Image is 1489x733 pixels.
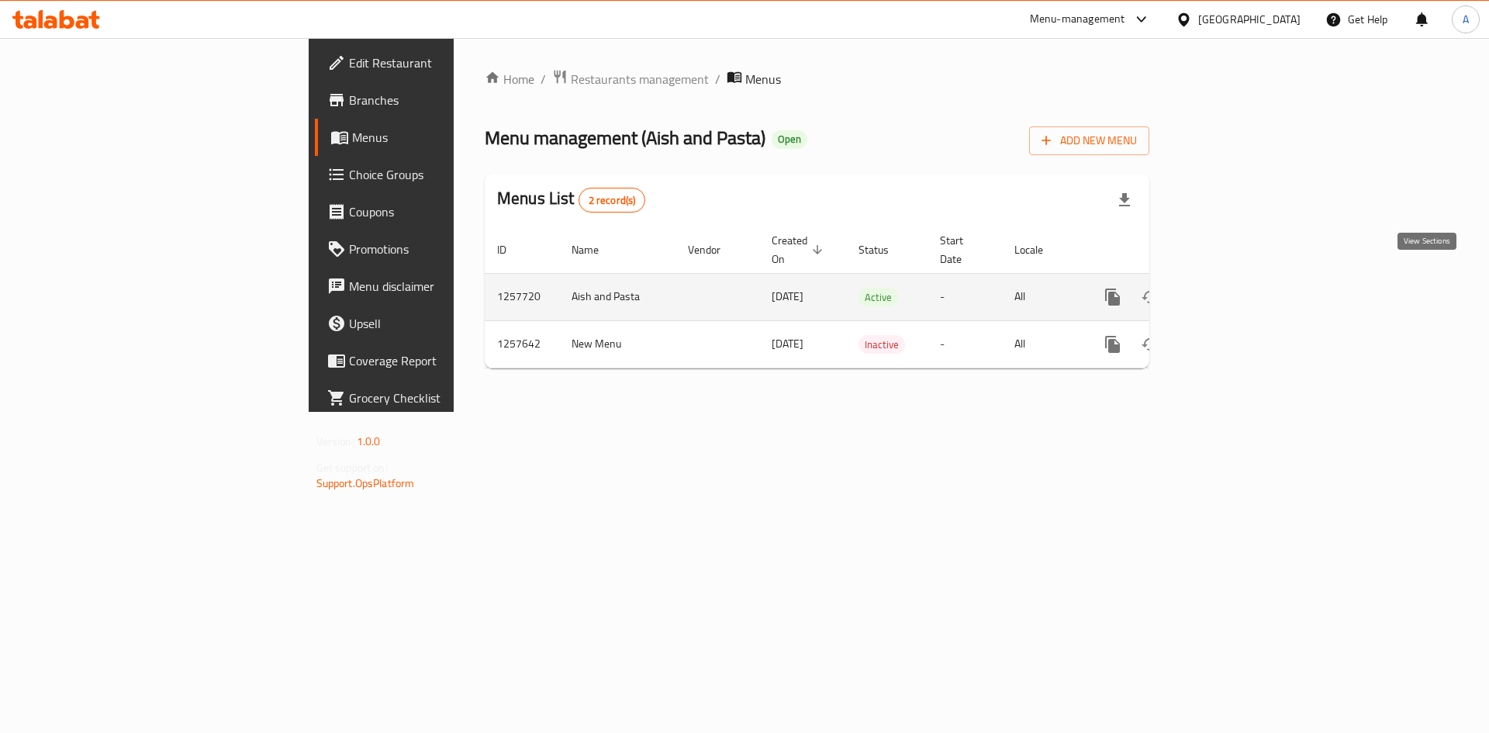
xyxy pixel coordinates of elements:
[349,277,545,296] span: Menu disclaimer
[579,193,645,208] span: 2 record(s)
[315,268,558,305] a: Menu disclaimer
[349,389,545,407] span: Grocery Checklist
[772,133,807,146] span: Open
[859,335,905,354] div: Inactive
[1002,273,1082,320] td: All
[559,320,675,368] td: New Menu
[315,342,558,379] a: Coverage Report
[315,230,558,268] a: Promotions
[688,240,741,259] span: Vendor
[745,70,781,88] span: Menus
[1082,226,1256,274] th: Actions
[1029,126,1149,155] button: Add New Menu
[349,351,545,370] span: Coverage Report
[349,54,545,72] span: Edit Restaurant
[497,187,645,213] h2: Menus List
[349,240,545,258] span: Promotions
[352,128,545,147] span: Menus
[1014,240,1063,259] span: Locale
[940,231,983,268] span: Start Date
[497,240,527,259] span: ID
[485,120,765,155] span: Menu management ( Aish and Pasta )
[772,130,807,149] div: Open
[1094,278,1131,316] button: more
[349,202,545,221] span: Coupons
[1131,278,1169,316] button: Change Status
[772,334,803,354] span: [DATE]
[316,458,388,478] span: Get support on:
[315,379,558,417] a: Grocery Checklist
[315,305,558,342] a: Upsell
[859,289,898,306] span: Active
[1198,11,1301,28] div: [GEOGRAPHIC_DATA]
[552,69,709,89] a: Restaurants management
[579,188,646,213] div: Total records count
[315,193,558,230] a: Coupons
[772,231,827,268] span: Created On
[1030,10,1125,29] div: Menu-management
[349,314,545,333] span: Upsell
[1042,131,1137,150] span: Add New Menu
[485,226,1256,368] table: enhanced table
[315,156,558,193] a: Choice Groups
[571,70,709,88] span: Restaurants management
[1131,326,1169,363] button: Change Status
[928,320,1002,368] td: -
[1094,326,1131,363] button: more
[572,240,619,259] span: Name
[859,240,909,259] span: Status
[1002,320,1082,368] td: All
[485,69,1149,89] nav: breadcrumb
[928,273,1002,320] td: -
[315,119,558,156] a: Menus
[1106,182,1143,219] div: Export file
[315,81,558,119] a: Branches
[357,431,381,451] span: 1.0.0
[715,70,720,88] li: /
[1463,11,1469,28] span: A
[349,91,545,109] span: Branches
[316,473,415,493] a: Support.OpsPlatform
[315,44,558,81] a: Edit Restaurant
[772,286,803,306] span: [DATE]
[559,273,675,320] td: Aish and Pasta
[316,431,354,451] span: Version:
[349,165,545,184] span: Choice Groups
[859,336,905,354] span: Inactive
